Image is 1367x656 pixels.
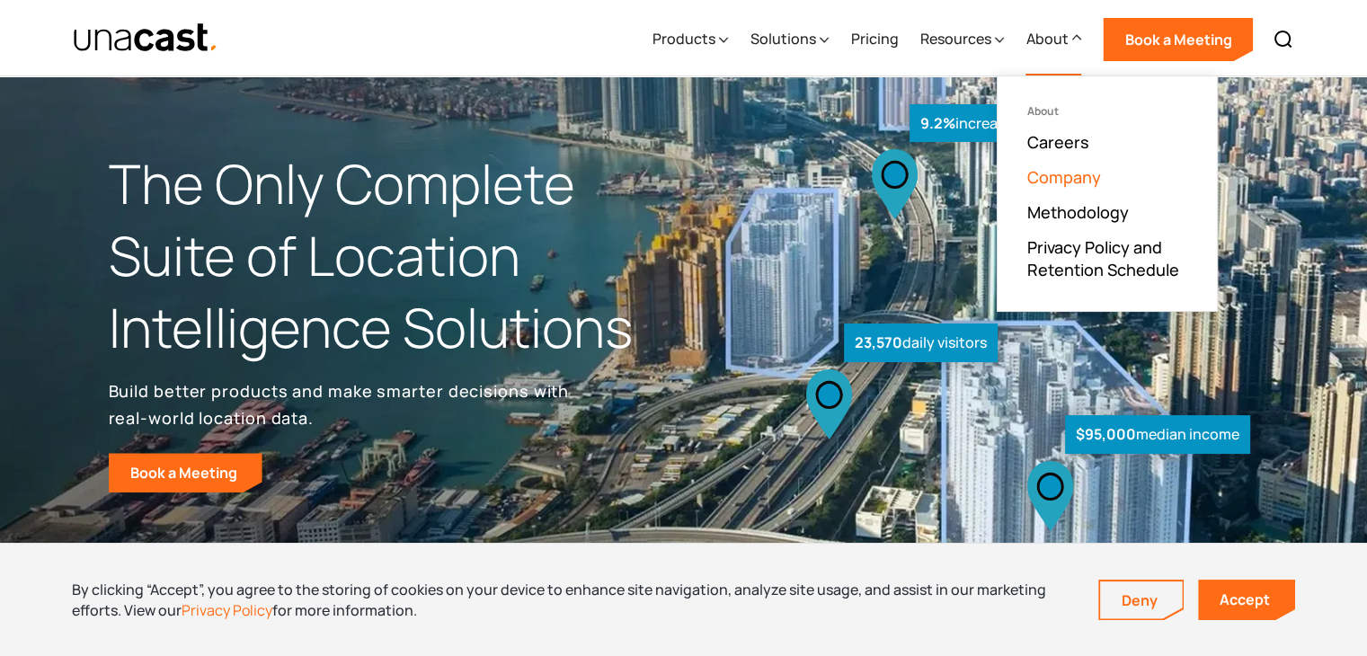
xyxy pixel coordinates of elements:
[920,113,955,133] strong: 9.2%
[109,148,684,363] h1: The Only Complete Suite of Location Intelligence Solutions
[73,22,219,54] a: home
[652,28,715,49] div: Products
[850,3,898,76] a: Pricing
[844,324,998,362] div: daily visitors
[1273,29,1294,50] img: Search icon
[919,28,990,49] div: Resources
[1100,581,1183,619] a: Deny
[1026,201,1128,223] a: Methodology
[1065,415,1250,454] div: median income
[1026,236,1188,281] a: Privacy Policy and Retention Schedule
[1103,18,1253,61] a: Book a Meeting
[109,453,262,492] a: Book a Meeting
[919,3,1004,76] div: Resources
[652,3,728,76] div: Products
[72,580,1071,620] div: By clicking “Accept”, you agree to the storing of cookies on your device to enhance site navigati...
[1026,131,1088,153] a: Careers
[997,75,1218,312] nav: About
[750,3,829,76] div: Solutions
[1026,166,1100,188] a: Company
[1025,28,1068,49] div: About
[1026,105,1188,118] div: About
[73,22,219,54] img: Unacast text logo
[750,28,815,49] div: Solutions
[1198,580,1295,620] a: Accept
[182,600,272,620] a: Privacy Policy
[1025,3,1081,76] div: About
[910,104,1115,143] div: increase in foot traffic
[1076,424,1136,444] strong: $95,000
[109,377,576,431] p: Build better products and make smarter decisions with real-world location data.
[855,332,902,352] strong: 23,570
